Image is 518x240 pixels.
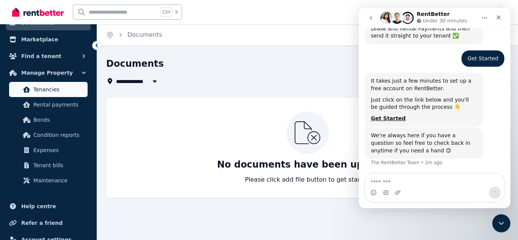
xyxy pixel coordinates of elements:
[9,82,88,97] a: Tenancies
[359,8,510,208] iframe: Intercom live chat
[9,127,88,143] a: Condition reports
[33,100,85,109] span: Rental payments
[9,173,88,188] a: Maintenance
[33,130,85,140] span: Condition reports
[21,68,73,77] span: Manage Property
[127,31,162,38] a: Documents
[33,176,85,185] span: Maintenance
[9,143,88,158] a: Expenses
[106,58,164,70] h1: Documents
[6,199,91,214] a: Help centre
[160,7,172,17] span: Ctrl
[21,202,56,211] span: Help centre
[21,35,58,44] span: Marketplace
[33,146,85,155] span: Expenses
[6,215,91,231] a: Refer a friend
[9,112,88,127] a: Bonds
[9,158,88,173] a: Tenant bills
[33,85,85,94] span: Tenancies
[97,24,171,45] nav: Breadcrumb
[6,65,91,80] button: Manage Property
[492,214,510,232] iframe: Intercom live chat
[6,32,91,47] a: Marketplace
[9,97,88,112] a: Rental payments
[217,158,398,171] p: No documents have been uploaded
[245,175,370,184] p: Please click add file button to get started
[12,6,64,18] img: RentBetter
[21,218,63,227] span: Refer a friend
[175,9,178,15] span: k
[21,52,61,61] span: Find a tenant
[6,49,91,64] button: Find a tenant
[33,161,85,170] span: Tenant bills
[33,115,85,124] span: Bonds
